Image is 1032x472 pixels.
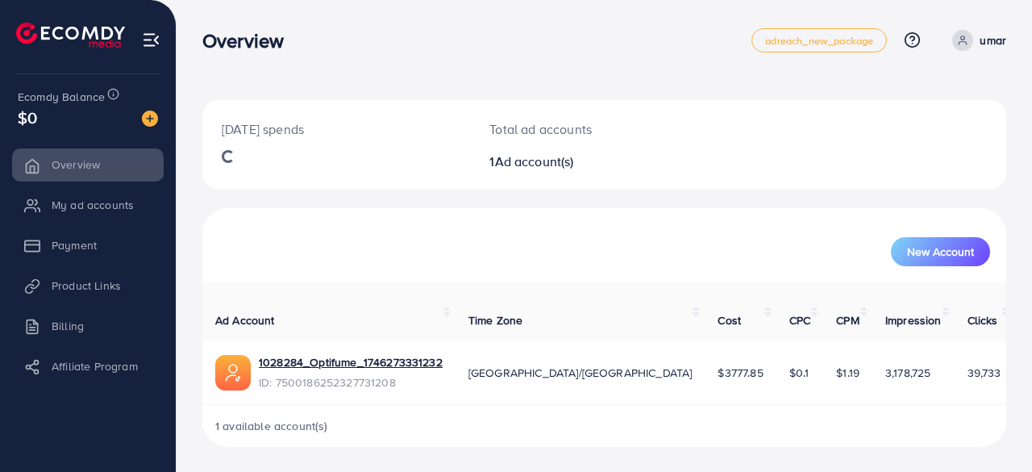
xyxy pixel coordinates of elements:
[836,312,859,328] span: CPM
[980,31,1006,50] p: umar
[836,365,859,381] span: $1.19
[789,312,810,328] span: CPC
[751,28,887,52] a: adreach_new_package
[222,119,451,139] p: [DATE] spends
[967,365,1001,381] span: 39,733
[967,312,998,328] span: Clicks
[142,31,160,49] img: menu
[885,312,942,328] span: Impression
[946,30,1006,51] a: umar
[718,312,741,328] span: Cost
[18,89,105,105] span: Ecomdy Balance
[215,355,251,391] img: ic-ads-acc.e4c84228.svg
[18,106,37,129] span: $0
[718,365,763,381] span: $3777.85
[215,418,328,434] span: 1 available account(s)
[16,23,125,48] img: logo
[907,246,974,257] span: New Account
[495,152,574,170] span: Ad account(s)
[215,312,275,328] span: Ad Account
[202,29,297,52] h3: Overview
[259,354,443,370] a: 1028284_Optifume_1746273331232
[468,365,693,381] span: [GEOGRAPHIC_DATA]/[GEOGRAPHIC_DATA]
[891,237,990,266] button: New Account
[489,154,651,169] h2: 1
[142,111,158,127] img: image
[765,36,873,46] span: adreach_new_package
[789,365,809,381] span: $0.1
[259,374,443,391] span: ID: 7500186252327731208
[468,312,522,328] span: Time Zone
[489,119,651,139] p: Total ad accounts
[885,365,930,381] span: 3,178,725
